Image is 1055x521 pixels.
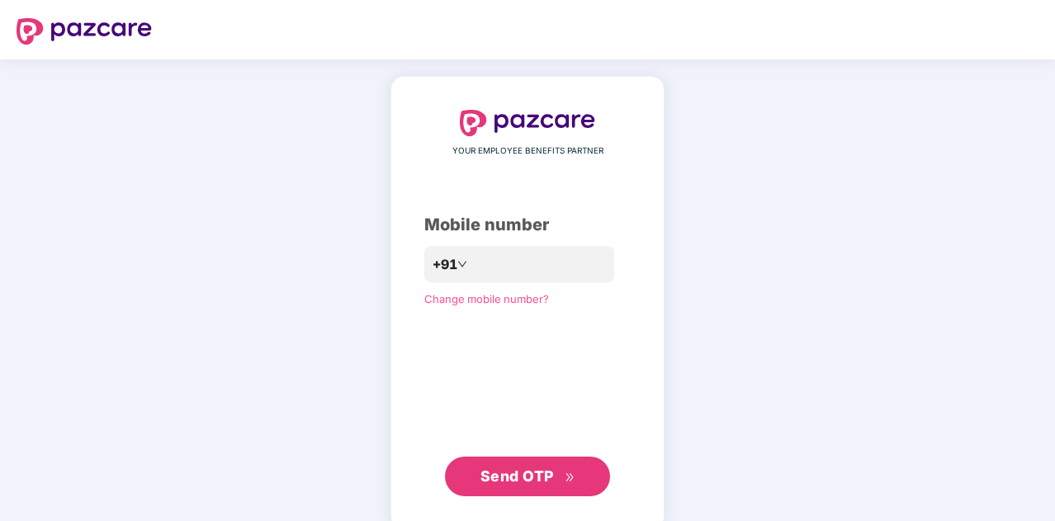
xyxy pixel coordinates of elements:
span: +91 [433,254,457,275]
span: Send OTP [480,467,554,485]
div: Mobile number [424,212,631,238]
span: YOUR EMPLOYEE BENEFITS PARTNER [452,144,603,158]
a: Change mobile number? [424,292,549,305]
span: double-right [565,472,575,483]
span: down [457,259,467,269]
button: Send OTPdouble-right [445,457,610,496]
img: logo [460,110,595,136]
img: logo [17,18,152,45]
